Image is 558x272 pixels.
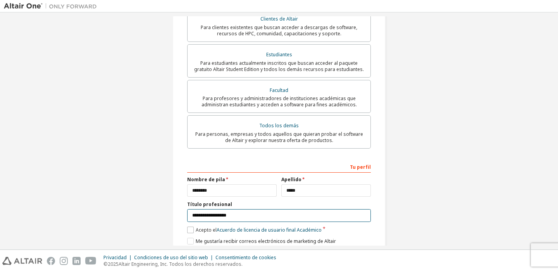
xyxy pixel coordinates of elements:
font: Título profesional [187,201,232,208]
font: Consentimiento de cookies [215,254,276,261]
font: Apellido [281,176,301,183]
font: Acepto el [196,227,217,233]
font: Todos los demás [259,122,299,129]
font: Tu perfil [350,164,371,170]
font: Altair Engineering, Inc. Todos los derechos reservados. [119,261,243,267]
font: Nombre de pila [187,176,225,183]
font: 2025 [108,261,119,267]
img: youtube.svg [85,257,96,265]
img: Altair Uno [4,2,101,10]
font: Para estudiantes actualmente inscritos que buscan acceder al paquete gratuito Altair Student Edit... [194,60,364,73]
img: altair_logo.svg [2,257,42,265]
font: Acuerdo de licencia de usuario final [217,227,296,233]
font: Privacidad [103,254,127,261]
font: Estudiantes [266,51,292,58]
font: Para profesores y administradores de instituciones académicas que administran estudiantes y acced... [201,95,357,108]
font: Me gustaría recibir correos electrónicos de marketing de Altair [196,238,336,244]
font: Para personas, empresas y todos aquellos que quieran probar el software de Altair y explorar nues... [195,131,363,144]
font: Facultad [270,87,288,94]
img: linkedin.svg [72,257,81,265]
font: © [103,261,108,267]
font: Clientes de Altair [260,16,298,22]
font: Para clientes existentes que buscan acceder a descargas de software, recursos de HPC, comunidad, ... [201,24,357,37]
img: instagram.svg [60,257,68,265]
font: Condiciones de uso del sitio web [134,254,208,261]
font: Académico [297,227,322,233]
img: facebook.svg [47,257,55,265]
